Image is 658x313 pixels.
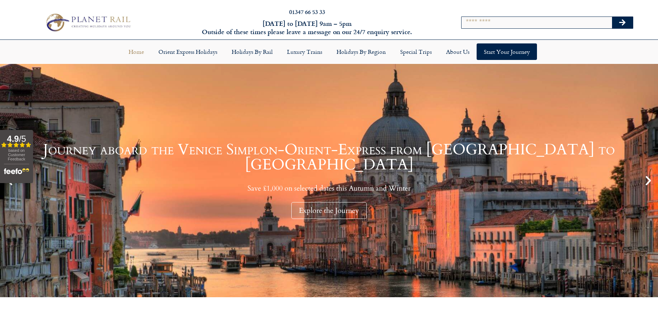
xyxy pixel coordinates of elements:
p: Save £1,000 on selected dates this Autumn and Winter [18,184,640,193]
div: Next slide [642,174,654,187]
nav: Menu [4,43,654,60]
a: Holidays by Rail [224,43,280,60]
a: Orient Express Holidays [151,43,224,60]
a: About Us [439,43,477,60]
a: Special Trips [393,43,439,60]
a: Home [121,43,151,60]
h6: [DATE] to [DATE] 9am – 5pm Outside of these times please leave a message on our 24/7 enquiry serv... [177,19,437,36]
a: Start your Journey [477,43,537,60]
a: 01347 66 53 33 [289,8,325,16]
button: Search [612,17,633,28]
a: Holidays by Region [329,43,393,60]
h1: Journey aboard the Venice Simplon-Orient-Express from [GEOGRAPHIC_DATA] to [GEOGRAPHIC_DATA] [18,142,640,172]
a: Luxury Trains [280,43,329,60]
img: Planet Rail Train Holidays Logo [42,11,133,34]
div: Explore the Journey [291,202,367,219]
